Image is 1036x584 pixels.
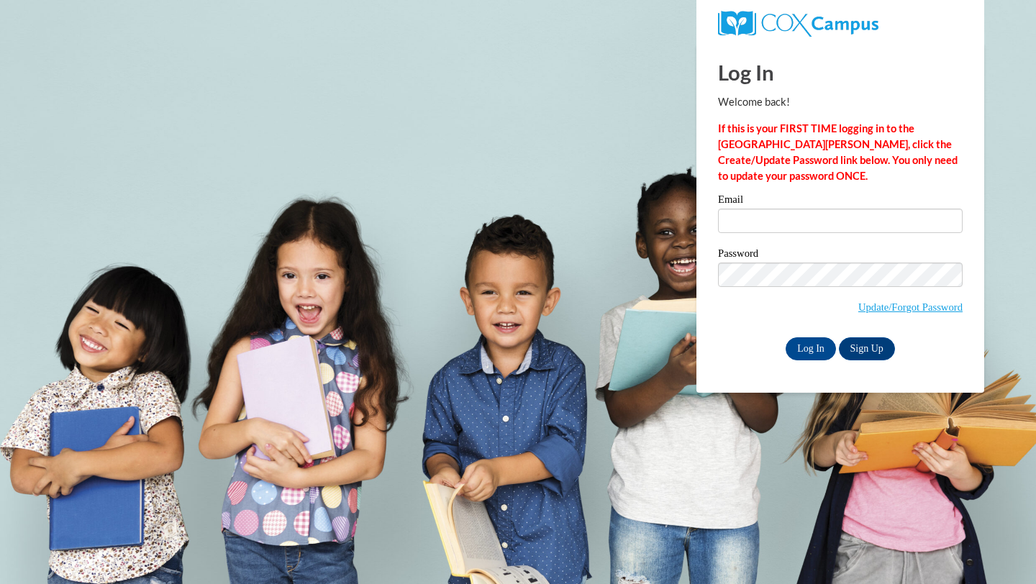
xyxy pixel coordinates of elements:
img: COX Campus [718,11,878,37]
h1: Log In [718,58,963,87]
p: Welcome back! [718,94,963,110]
a: Update/Forgot Password [858,301,963,313]
strong: If this is your FIRST TIME logging in to the [GEOGRAPHIC_DATA][PERSON_NAME], click the Create/Upd... [718,122,958,182]
a: COX Campus [718,17,878,29]
input: Log In [786,337,836,360]
a: Sign Up [839,337,895,360]
label: Password [718,248,963,263]
label: Email [718,194,963,209]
